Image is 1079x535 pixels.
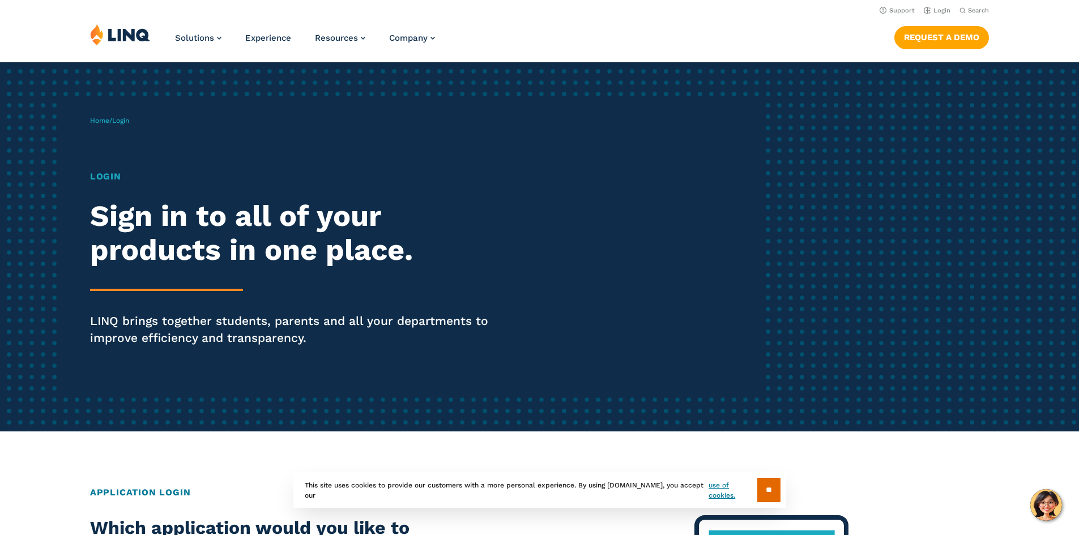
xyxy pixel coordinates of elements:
span: Login [112,117,129,125]
h2: Application Login [90,486,989,499]
h2: Sign in to all of your products in one place. [90,199,506,267]
span: Resources [315,33,358,43]
a: Home [90,117,109,125]
a: Support [880,7,915,14]
a: use of cookies. [709,480,757,500]
h1: Login [90,170,506,183]
span: Solutions [175,33,214,43]
span: / [90,117,129,125]
button: Hello, have a question? Let’s chat. [1030,489,1062,521]
a: Experience [245,33,291,43]
img: LINQ | K‑12 Software [90,24,150,45]
p: LINQ brings together students, parents and all your departments to improve efficiency and transpa... [90,313,506,346]
a: Solutions [175,33,221,43]
a: Resources [315,33,365,43]
a: Request a Demo [894,26,989,49]
div: This site uses cookies to provide our customers with a more personal experience. By using [DOMAIN... [293,472,786,508]
nav: Primary Navigation [175,24,435,61]
a: Login [924,7,950,14]
span: Company [389,33,428,43]
nav: Button Navigation [894,24,989,49]
span: Search [968,7,989,14]
button: Open Search Bar [959,6,989,15]
a: Company [389,33,435,43]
